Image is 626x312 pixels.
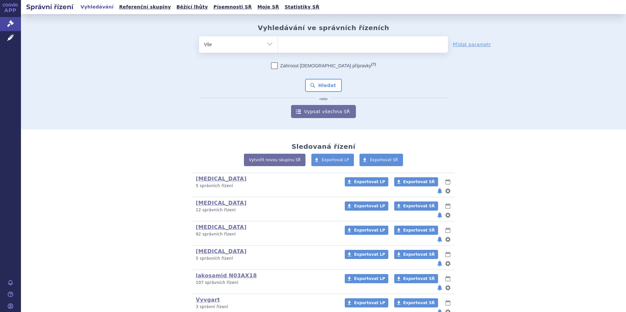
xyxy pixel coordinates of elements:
[371,62,376,66] abbr: (?)
[403,228,435,233] span: Exportovat SŘ
[258,24,389,32] h2: Vyhledávání ve správních řízeních
[316,97,331,101] i: nebo
[345,250,388,259] a: Exportovat LP
[322,158,349,162] span: Exportovat LP
[453,41,491,48] a: Přidat parametr
[354,204,385,208] span: Exportovat LP
[196,248,247,254] a: [MEDICAL_DATA]
[403,276,435,281] span: Exportovat SŘ
[21,2,79,11] h2: Správní řízení
[244,154,305,166] a: Vytvořit novou skupinu SŘ
[283,3,321,11] a: Statistiky SŘ
[196,304,336,310] p: 3 správní řízení
[354,301,385,305] span: Exportovat LP
[196,232,336,237] p: 92 správních řízení
[394,226,438,235] a: Exportovat SŘ
[359,154,403,166] a: Exportovat SŘ
[403,180,435,184] span: Exportovat SŘ
[394,250,438,259] a: Exportovat SŘ
[445,251,451,258] button: lhůty
[354,180,385,184] span: Exportovat LP
[196,207,336,213] p: 12 správních řízení
[445,202,451,210] button: lhůty
[212,3,254,11] a: Písemnosti SŘ
[436,284,443,292] button: notifikace
[196,200,247,206] a: [MEDICAL_DATA]
[271,62,376,69] label: Zahrnout [DEMOGRAPHIC_DATA] přípravky
[436,187,443,195] button: notifikace
[403,252,435,257] span: Exportovat SŘ
[394,274,438,283] a: Exportovat SŘ
[345,298,388,307] a: Exportovat LP
[196,272,257,279] a: lakosamid N03AX18
[345,201,388,211] a: Exportovat LP
[354,252,385,257] span: Exportovat LP
[445,299,451,307] button: lhůty
[394,177,438,186] a: Exportovat SŘ
[445,235,451,243] button: nastavení
[255,3,281,11] a: Moje SŘ
[445,275,451,283] button: lhůty
[436,235,443,243] button: notifikace
[436,211,443,219] button: notifikace
[445,260,451,268] button: nastavení
[370,158,398,162] span: Exportovat SŘ
[445,178,451,186] button: lhůty
[354,228,385,233] span: Exportovat LP
[445,284,451,292] button: nastavení
[445,211,451,219] button: nastavení
[305,79,342,92] button: Hledat
[196,297,220,303] a: Vyvgart
[175,3,210,11] a: Běžící lhůty
[394,201,438,211] a: Exportovat SŘ
[79,3,116,11] a: Vyhledávání
[394,298,438,307] a: Exportovat SŘ
[345,226,388,235] a: Exportovat LP
[354,276,385,281] span: Exportovat LP
[436,260,443,268] button: notifikace
[445,187,451,195] button: nastavení
[345,274,388,283] a: Exportovat LP
[403,301,435,305] span: Exportovat SŘ
[117,3,173,11] a: Referenční skupiny
[445,226,451,234] button: lhůty
[196,280,336,286] p: 107 správních řízení
[345,177,388,186] a: Exportovat LP
[196,224,247,230] a: [MEDICAL_DATA]
[403,204,435,208] span: Exportovat SŘ
[311,154,354,166] a: Exportovat LP
[196,176,247,182] a: [MEDICAL_DATA]
[196,256,336,261] p: 5 správních řízení
[291,143,355,150] h2: Sledovaná řízení
[291,105,356,118] a: Vypsat všechna SŘ
[196,183,336,189] p: 5 správních řízení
